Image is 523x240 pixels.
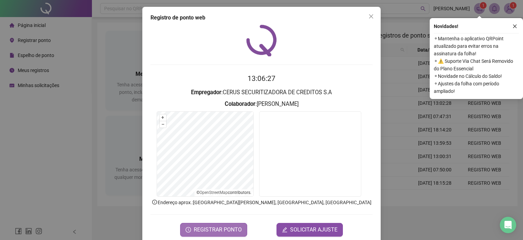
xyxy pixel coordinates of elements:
button: + [160,114,166,121]
p: Endereço aprox. : [GEOGRAPHIC_DATA][PERSON_NAME], [GEOGRAPHIC_DATA], [GEOGRAPHIC_DATA] [150,199,373,206]
h3: : CERUS SECURITIZADORA DE CREDITOS S.A [150,88,373,97]
span: ⚬ ⚠️ Suporte Via Chat Será Removido do Plano Essencial [434,57,519,72]
strong: Empregador [191,89,221,96]
h3: : [PERSON_NAME] [150,100,373,109]
div: Registro de ponto web [150,14,373,22]
button: – [160,121,166,128]
span: edit [282,227,287,232]
span: close [512,24,517,29]
img: QRPoint [246,25,277,56]
time: 13:06:27 [248,74,275,83]
strong: Colaborador [225,101,255,107]
span: SOLICITAR AJUSTE [290,226,337,234]
span: ⚬ Mantenha o aplicativo QRPoint atualizado para evitar erros na assinatura da folha! [434,35,519,57]
span: REGISTRAR PONTO [194,226,242,234]
span: Novidades ! [434,23,458,30]
span: close [368,14,374,19]
span: info-circle [152,199,158,205]
span: ⚬ Ajustes da folha com período ampliado! [434,80,519,95]
span: clock-circle [186,227,191,232]
div: Open Intercom Messenger [500,217,516,233]
li: © contributors. [196,190,251,195]
button: Close [366,11,377,22]
a: OpenStreetMap [200,190,228,195]
button: editSOLICITAR AJUSTE [276,223,343,237]
button: REGISTRAR PONTO [180,223,247,237]
span: ⚬ Novidade no Cálculo do Saldo! [434,72,519,80]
